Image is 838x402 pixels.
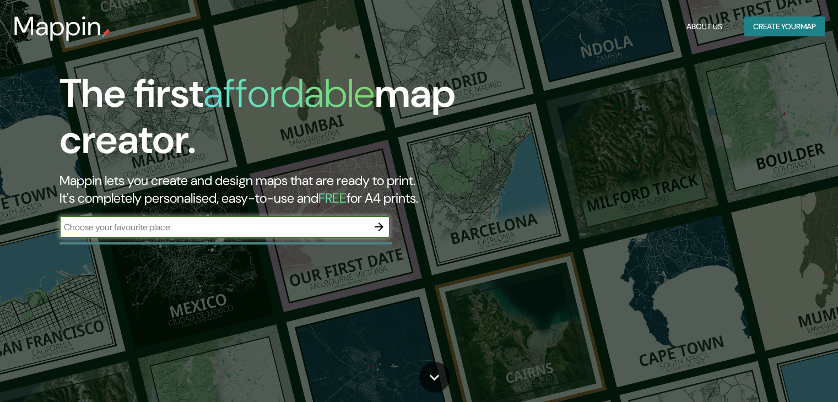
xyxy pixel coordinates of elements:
img: mappin-pin [102,29,111,37]
button: About Us [682,17,727,37]
h1: affordable [203,68,375,119]
h2: Mappin lets you create and design maps that are ready to print. It's completely personalised, eas... [60,172,479,207]
h3: Mappin [13,11,102,42]
button: Create yourmap [744,17,825,37]
input: Choose your favourite place [60,221,368,233]
h1: The first map creator. [60,70,479,172]
h5: FREE [318,189,347,207]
